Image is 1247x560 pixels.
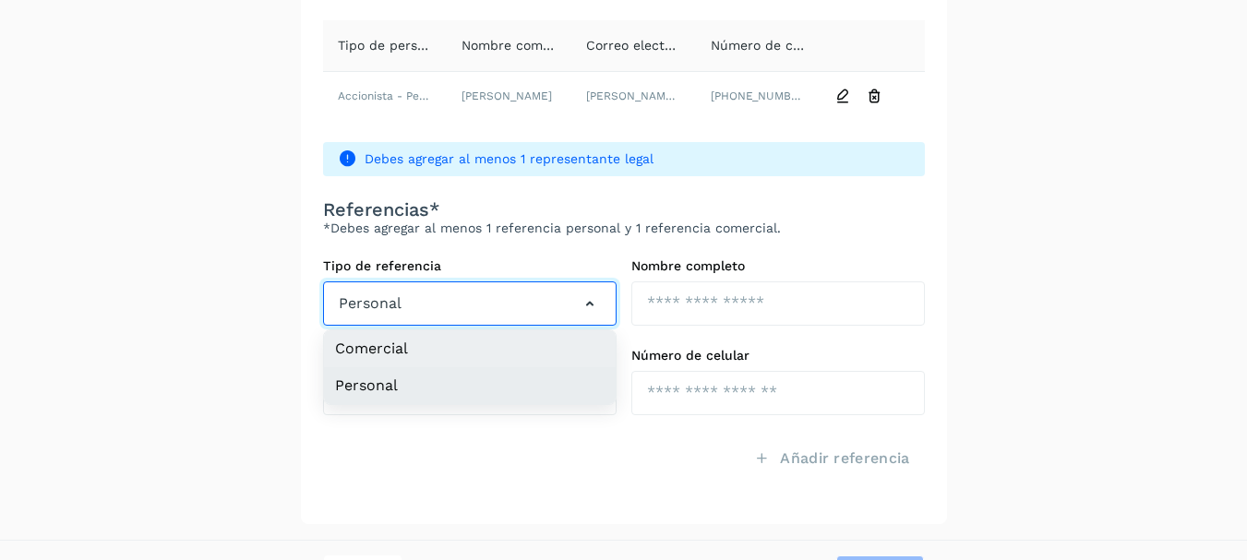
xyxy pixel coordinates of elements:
td: [PERSON_NAME][EMAIL_ADDRESS][DOMAIN_NAME] [571,72,696,120]
label: Número de celular [631,348,925,363]
span: Número de celular [711,38,829,53]
td: [PERSON_NAME] [447,72,571,120]
span: Nombre completo [462,38,575,53]
label: Tipo de referencia [323,258,617,274]
span: Accionista - Persona Física [338,89,483,102]
button: Añadir referencia [739,437,924,480]
p: *Debes agregar al menos 1 referencia personal y 1 referencia comercial. [323,220,925,236]
span: Correo electrónico [586,38,704,53]
li: Comercial [324,330,616,367]
span: Debes agregar al menos 1 representante legal [365,149,910,169]
span: Personal [339,292,402,315]
td: [PHONE_NUMBER] [696,72,821,120]
span: Añadir referencia [780,448,909,469]
span: Tipo de persona [338,38,440,53]
h3: Referencias* [323,198,925,220]
li: Personal [324,367,616,404]
label: Nombre completo [631,258,925,274]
